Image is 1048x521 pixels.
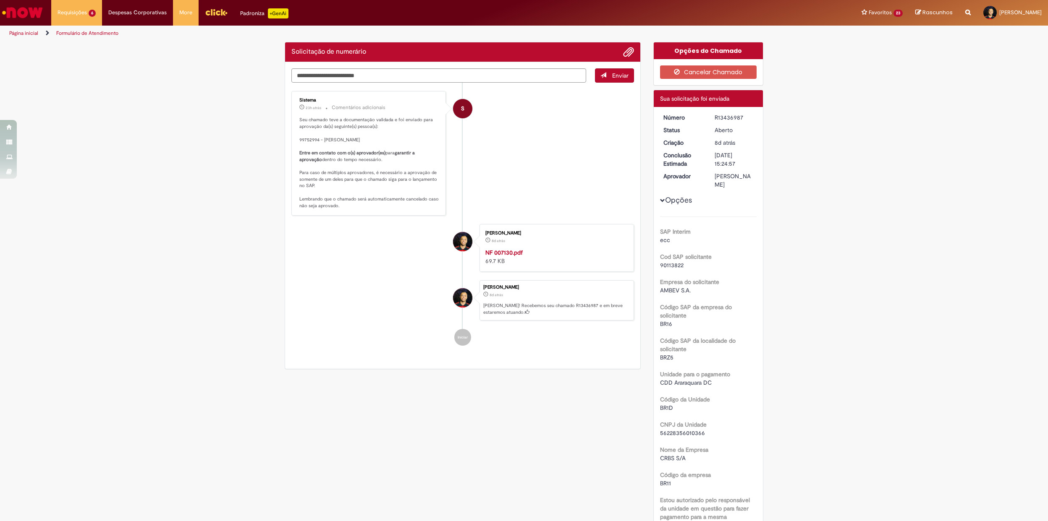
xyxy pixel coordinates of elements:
div: Aberto [715,126,754,134]
div: 69.7 KB [485,248,625,265]
small: Comentários adicionais [332,104,385,111]
span: ecc [660,236,670,244]
span: Rascunhos [922,8,953,16]
b: Empresa do solicitante [660,278,719,286]
div: Padroniza [240,8,288,18]
span: Requisições [58,8,87,17]
h2: Solicitação de numerário Histórico de tíquete [291,48,366,56]
b: Código da empresa [660,471,711,479]
dt: Número [657,113,709,122]
a: NF 007130.pdf [485,249,523,256]
dt: Aprovador [657,172,709,180]
div: Sistema [299,98,439,103]
span: BR16 [660,320,672,328]
span: 8d atrás [490,292,503,297]
div: R13436987 [715,113,754,122]
dt: Conclusão Estimada [657,151,709,168]
div: Opções do Chamado [654,42,763,59]
span: [PERSON_NAME] [999,9,1042,16]
span: 6 [89,10,96,17]
time: 21/08/2025 15:24:53 [715,139,735,146]
button: Adicionar anexos [623,47,634,57]
time: 21/08/2025 15:24:53 [490,292,503,297]
a: Página inicial [9,30,38,36]
time: 21/08/2025 15:24:32 [492,238,505,243]
li: Luis Gabriel dos Reis Camargo [291,280,634,320]
dt: Status [657,126,709,134]
b: Código da Unidade [660,396,710,403]
div: [DATE] 15:24:57 [715,151,754,168]
b: CNPJ da Unidade [660,421,707,428]
ul: Histórico de tíquete [291,83,634,354]
span: More [179,8,192,17]
span: 8d atrás [492,238,505,243]
span: BRZ5 [660,354,673,361]
span: CRBS S/A [660,454,686,462]
span: Favoritos [869,8,892,17]
div: Luis Gabriel dos Reis Camargo [453,288,472,307]
dt: Criação [657,138,709,147]
span: Sua solicitação foi enviada [660,95,729,102]
button: Enviar [595,68,634,83]
div: [PERSON_NAME] [485,231,625,236]
b: Nome da Empresa [660,446,708,453]
span: Despesas Corporativas [108,8,167,17]
span: AMBEV S.A. [660,287,691,294]
b: garantir a aprovação [299,150,416,163]
p: [PERSON_NAME]! Recebemos seu chamado R13436987 e em breve estaremos atuando. [483,302,629,315]
b: Código SAP da empresa do solicitante [660,303,732,319]
b: Cod SAP solicitante [660,253,712,260]
span: S [461,99,464,119]
p: +GenAi [268,8,288,18]
span: 8d atrás [715,139,735,146]
b: Código SAP da localidade do solicitante [660,337,736,353]
b: SAP Interim [660,228,691,235]
img: click_logo_yellow_360x200.png [205,6,228,18]
b: Entre em contato com o(s) aprovador(es) [299,150,385,156]
textarea: Digite sua mensagem aqui... [291,68,586,83]
span: 23 [893,10,903,17]
span: BR11 [660,479,671,487]
a: Rascunhos [915,9,953,17]
button: Cancelar Chamado [660,65,757,79]
span: 23h atrás [306,105,321,110]
a: Formulário de Atendimento [56,30,118,36]
span: 90113822 [660,261,684,269]
div: Luis Gabriel dos Reis Camargo [453,232,472,251]
div: [PERSON_NAME] [715,172,754,189]
b: Unidade para o pagamento [660,370,730,378]
span: Enviar [612,72,629,79]
div: System [453,99,472,118]
span: BR1D [660,404,673,412]
b: Estou autorizado pelo responsável da unidade em questão para fazer pagamento para a mesma [660,496,750,521]
time: 28/08/2025 09:18:47 [306,105,321,110]
div: 21/08/2025 15:24:53 [715,138,754,147]
ul: Trilhas de página [6,26,692,41]
span: CDD Araraquara DC [660,379,712,386]
span: 56228356010366 [660,429,705,437]
p: Seu chamado teve a documentação validada e foi enviado para aprovação da(s) seguinte(s) pessoa(s)... [299,117,439,209]
div: [PERSON_NAME] [483,285,629,290]
img: ServiceNow [1,4,44,21]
